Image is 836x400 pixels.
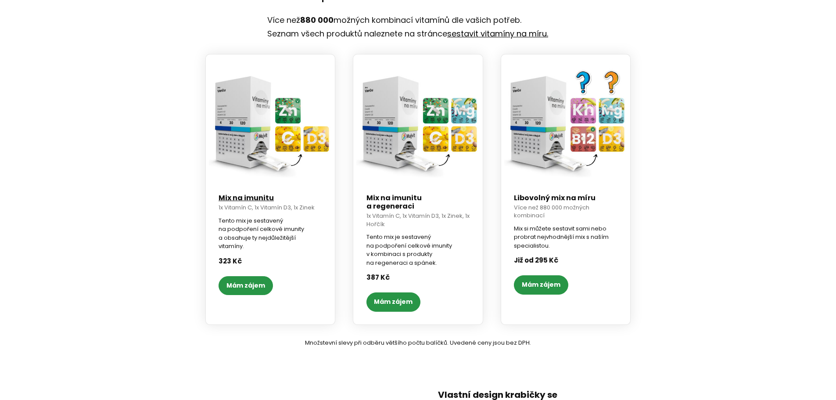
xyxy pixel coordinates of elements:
a: sestavit vitamíny na míru. [447,28,548,39]
div: 387 Kč [366,274,470,281]
div: Tento mix je sestavený na podpoření celkové imunity v kombinaci s produkty na regeneraci a spánek. [366,233,470,267]
a: Mám zájem [366,292,421,311]
a: Libovolný mix na míru [514,193,596,203]
span: Mám zájem [374,297,413,306]
a: Mix na imunitu a regeneraci [366,193,422,211]
strong: 880 000 [300,14,334,25]
p: Více než možných kombinací vitamínů dle vašich potřeb. Seznam všech produktů naleznete na stránce [267,14,569,40]
a: Mix na imunitu [219,193,274,203]
p: Množstevní slevy při odběru většího počtu balíčků. Uvedené ceny jsou bez DPH. [205,338,631,348]
a: Mám zájem [514,275,568,294]
span: Mám zájem [522,280,560,289]
div: 323 Kč [219,257,322,265]
div: Tento mix je sestavený na podpoření celkové imunity a obsahuje ty nejdůležitější vitamíny. [219,216,322,251]
div: 1x Vitamín C, 1x Vitamín D3, 1x Zinek, 1x Hořčík [366,210,470,228]
span: Mám zájem [226,281,265,290]
a: Mám zájem [219,276,273,295]
div: 1x Vitamín C, 1x Vitamín D3, 1x Zinek [219,202,322,212]
div: Již od 295 Kč [514,256,617,264]
div: Mix si můžete sestavit sami nebo probrat nejvhodnější mix s naším specialistou. [514,224,617,250]
div: Více než 880 000 možných kombinací [514,202,617,220]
